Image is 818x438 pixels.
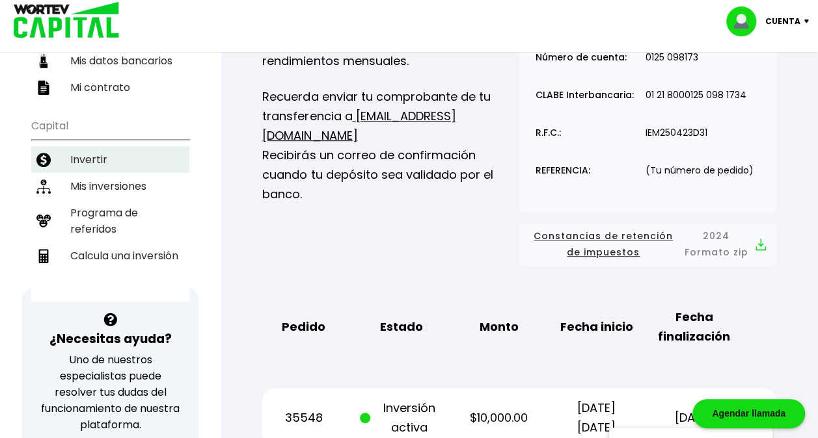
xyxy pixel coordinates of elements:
p: REFERENCIA: [536,166,590,175]
a: Programa de referidos [31,200,189,242]
img: recomiendanos-icon.9b8e9327.svg [36,214,51,228]
p: (Tu número de pedido) [646,166,754,175]
b: Estado [379,317,422,337]
a: Mi contrato [31,74,189,101]
a: Invertir [31,146,189,173]
p: Cuenta [765,12,800,31]
div: Agendar llamada [692,399,805,428]
p: Uno de nuestros especialistas puede resolver tus dudas del funcionamiento de nuestra plataforma. [39,352,182,433]
p: $10,000.00 [457,408,539,428]
p: [DATE] [DATE] [556,398,638,437]
img: inversiones-icon.6695dc30.svg [36,179,51,194]
p: CLABE Interbancaria: [536,90,634,100]
img: invertir-icon.b3b967d7.svg [36,153,51,167]
span: Constancias de retención de impuestos [530,228,677,261]
p: Inversión activa [360,398,442,437]
p: [DATE] [653,408,735,428]
a: Mis inversiones [31,173,189,200]
button: Constancias de retención de impuestos2024 Formato zip [530,228,766,261]
a: Mis datos bancarios [31,47,189,74]
a: [EMAIL_ADDRESS][DOMAIN_NAME] [262,108,456,144]
p: R.F.C.: [536,128,561,138]
ul: Capital [31,111,189,302]
a: Calcula una inversión [31,242,189,269]
p: Recuerda enviar tu comprobante de tu transferencia a Recibirás un correo de confirmación cuando t... [262,87,519,204]
img: calculadora-icon.17d418c4.svg [36,249,51,263]
b: Fecha finalización [653,307,735,346]
b: Monto [479,317,518,337]
img: icon-down [800,19,818,23]
img: datos-icon.10cf9172.svg [36,54,51,68]
b: Fecha inicio [560,317,633,337]
p: IEM250423D31 [646,128,707,138]
img: contrato-icon.f2db500c.svg [36,81,51,95]
p: 0125 098173 [646,53,698,62]
p: Número de cuenta: [536,53,627,62]
p: 01 21 8000125 098 1734 [646,90,746,100]
img: profile-image [726,6,765,36]
b: Pedido [282,317,325,337]
h3: ¿Necesitas ayuda? [49,329,172,348]
p: 35548 [262,408,344,428]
